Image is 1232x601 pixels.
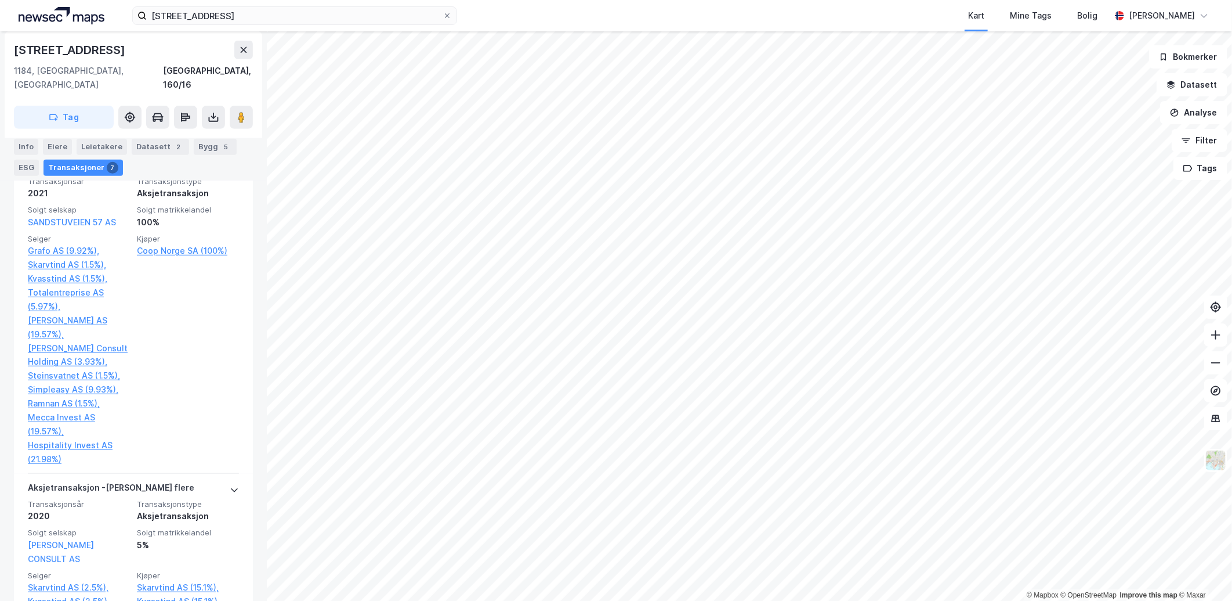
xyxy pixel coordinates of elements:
a: Skarvtind AS (2.5%), [28,581,130,595]
span: Solgt matrikkelandel [137,528,239,538]
div: 5% [137,538,239,552]
div: Kontrollprogram for chat [1174,545,1232,601]
a: Mapbox [1027,591,1059,599]
button: Tag [14,106,114,129]
div: Aksjetransaksjon [137,509,239,523]
button: Bokmerker [1149,45,1227,69]
a: Simpleasy AS (9.93%), [28,383,130,397]
div: Aksjetransaksjon [137,186,239,200]
a: SANDSTUVEIEN 57 AS [28,217,116,227]
a: [PERSON_NAME] Consult Holding AS (3.93%), [28,341,130,369]
div: ESG [14,159,39,175]
div: Mine Tags [1010,9,1052,23]
a: Steinsvatnet AS (1.5%), [28,369,130,383]
img: Z [1205,449,1227,472]
div: Transaksjoner [44,159,123,175]
div: Bolig [1077,9,1097,23]
div: 2021 [28,186,130,200]
div: 1184, [GEOGRAPHIC_DATA], [GEOGRAPHIC_DATA] [14,64,163,92]
span: Solgt selskap [28,205,130,215]
div: Datasett [132,138,189,154]
a: Ramnan AS (1.5%), [28,397,130,411]
div: 100% [137,215,239,229]
span: Transaksjonstype [137,177,239,186]
div: Leietakere [77,138,127,154]
a: Improve this map [1120,591,1177,599]
div: Eiere [43,138,72,154]
a: Coop Norge SA (100%) [137,244,239,258]
a: Skarvtind AS (15.1%), [137,581,239,595]
span: Transaksjonsår [28,177,130,186]
span: Transaksjonstype [137,499,239,509]
span: Kjøper [137,571,239,581]
span: Selger [28,571,130,581]
a: [PERSON_NAME] CONSULT AS [28,540,94,564]
a: OpenStreetMap [1061,591,1117,599]
div: 2020 [28,509,130,523]
div: [STREET_ADDRESS] [14,41,128,59]
span: Solgt selskap [28,528,130,538]
span: Solgt matrikkelandel [137,205,239,215]
div: [PERSON_NAME] [1129,9,1195,23]
img: logo.a4113a55bc3d86da70a041830d287a7e.svg [19,7,104,24]
a: Mecca Invest AS (19.57%), [28,411,130,438]
span: Kjøper [137,234,239,244]
button: Filter [1172,129,1227,152]
button: Analyse [1160,101,1227,124]
iframe: Chat Widget [1174,545,1232,601]
div: Bygg [194,138,237,154]
a: Skarvtind AS (1.5%), [28,258,130,272]
div: Aksjetransaksjon - [PERSON_NAME] flere [28,481,194,499]
input: Søk på adresse, matrikkel, gårdeiere, leietakere eller personer [147,7,443,24]
div: 7 [107,161,118,173]
button: Datasett [1157,73,1227,96]
a: [PERSON_NAME] AS (19.57%), [28,314,130,341]
button: Tags [1173,157,1227,180]
div: 2 [173,141,184,152]
a: Kvasstind AS (1.5%), [28,272,130,286]
div: Kart [968,9,984,23]
a: Grafo AS (9.92%), [28,244,130,258]
a: Totalentreprise AS (5.97%), [28,286,130,314]
a: Hospitality Invest AS (21.98%) [28,438,130,466]
div: 5 [220,141,232,152]
span: Transaksjonsår [28,499,130,509]
span: Selger [28,234,130,244]
div: Info [14,138,38,154]
div: [GEOGRAPHIC_DATA], 160/16 [163,64,253,92]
